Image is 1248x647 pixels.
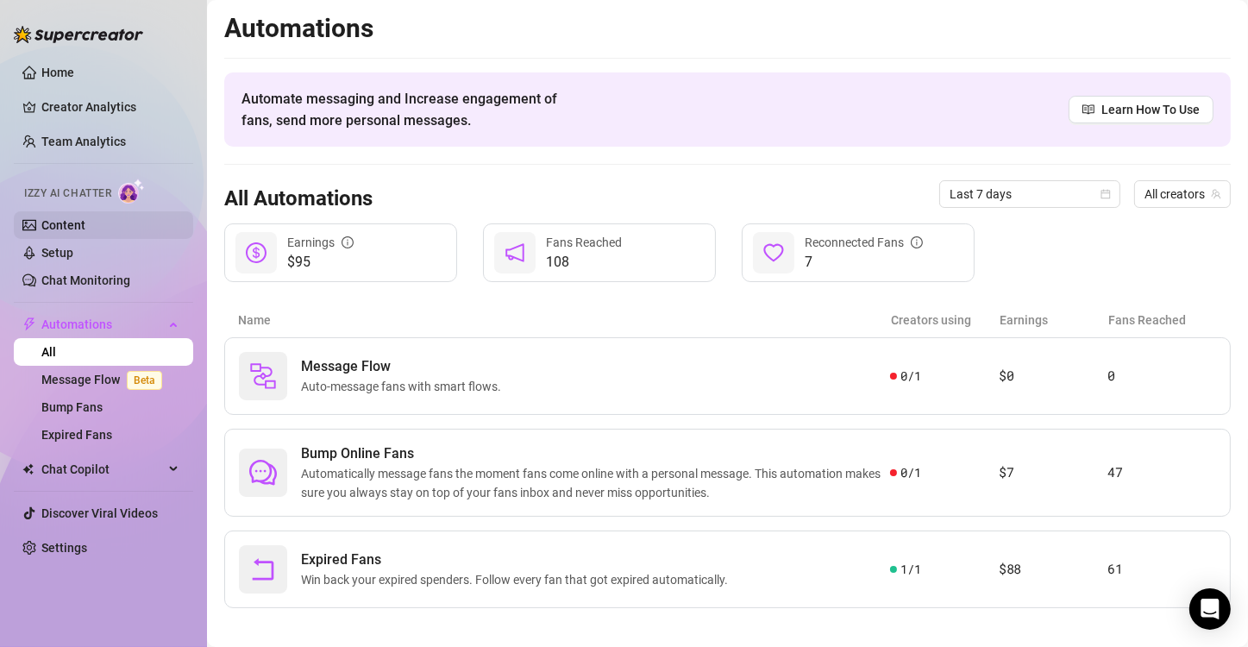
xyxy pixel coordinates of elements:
span: Chat Copilot [41,455,164,483]
a: Home [41,66,74,79]
span: info-circle [342,236,354,248]
a: Setup [41,246,73,260]
a: Creator Analytics [41,93,179,121]
span: Automatically message fans the moment fans come online with a personal message. This automation m... [301,464,890,502]
img: AI Chatter [118,179,145,204]
h3: All Automations [224,185,373,213]
article: Fans Reached [1108,311,1217,330]
span: comment [249,459,277,487]
span: Expired Fans [301,550,735,570]
div: Earnings [287,233,354,252]
img: Chat Copilot [22,463,34,475]
img: svg%3e [249,362,277,390]
a: Message FlowBeta [41,373,169,386]
article: Earnings [1000,311,1108,330]
article: Name [238,311,891,330]
a: Learn How To Use [1069,96,1214,123]
img: logo-BBDzfeDw.svg [14,26,143,43]
span: Learn How To Use [1101,100,1200,119]
span: Message Flow [301,356,508,377]
article: Creators using [891,311,1000,330]
article: $0 [999,366,1107,386]
div: Open Intercom Messenger [1189,588,1231,630]
span: Automate messaging and Increase engagement of fans, send more personal messages. [241,88,574,131]
span: read [1082,104,1094,116]
span: team [1211,189,1221,199]
h2: Automations [224,12,1231,45]
span: Automations [41,311,164,338]
span: calendar [1101,189,1111,199]
a: Team Analytics [41,135,126,148]
span: 7 [805,252,923,273]
span: Izzy AI Chatter [24,185,111,202]
article: $88 [999,559,1107,580]
span: All creators [1145,181,1220,207]
a: Chat Monitoring [41,273,130,287]
a: Bump Fans [41,400,103,414]
span: rollback [249,556,277,583]
span: 1 / 1 [900,560,920,579]
span: Auto-message fans with smart flows. [301,377,508,396]
a: Content [41,218,85,232]
span: $95 [287,252,354,273]
a: Expired Fans [41,428,112,442]
span: thunderbolt [22,317,36,331]
span: notification [505,242,525,263]
div: Reconnected Fans [805,233,923,252]
span: 108 [546,252,622,273]
article: 61 [1107,559,1216,580]
article: 0 [1107,366,1216,386]
span: heart [763,242,784,263]
a: All [41,345,56,359]
span: Win back your expired spenders. Follow every fan that got expired automatically. [301,570,735,589]
article: 47 [1107,462,1216,483]
span: info-circle [911,236,923,248]
a: Discover Viral Videos [41,506,158,520]
span: 0 / 1 [900,367,920,386]
article: $7 [999,462,1107,483]
a: Settings [41,541,87,555]
span: Last 7 days [950,181,1110,207]
span: dollar [246,242,267,263]
span: 0 / 1 [900,463,920,482]
span: Fans Reached [546,236,622,249]
span: Beta [127,371,162,390]
span: Bump Online Fans [301,443,890,464]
